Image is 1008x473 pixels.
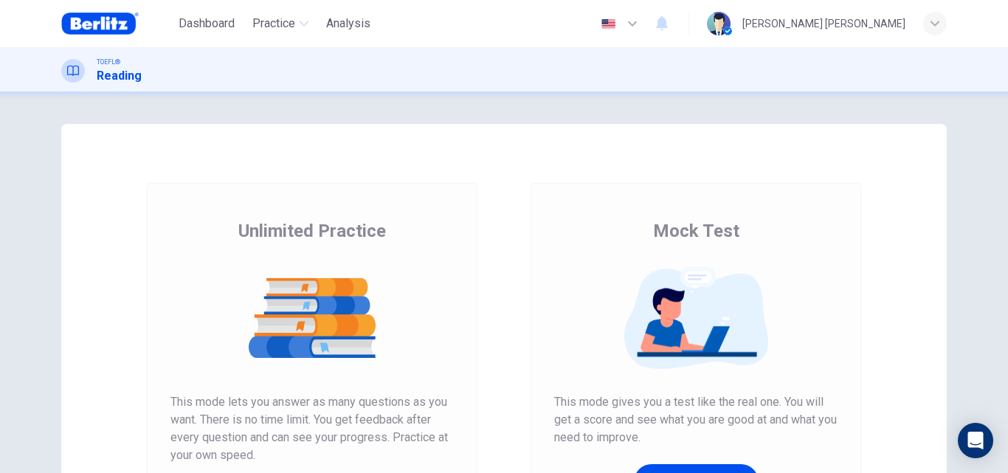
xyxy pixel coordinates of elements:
div: Open Intercom Messenger [958,423,993,458]
div: [PERSON_NAME] [PERSON_NAME] [742,15,905,32]
span: TOEFL® [97,57,120,67]
span: Dashboard [179,15,235,32]
button: Analysis [320,10,376,37]
span: Unlimited Practice [238,219,386,243]
span: This mode lets you answer as many questions as you want. There is no time limit. You get feedback... [170,393,454,464]
span: This mode gives you a test like the real one. You will get a score and see what you are good at a... [554,393,838,446]
img: Profile picture [707,12,731,35]
h1: Reading [97,67,142,85]
span: Analysis [326,15,370,32]
img: en [599,18,618,30]
span: Mock Test [653,219,739,243]
span: Practice [252,15,295,32]
a: Berlitz Brasil logo [61,9,173,38]
button: Practice [246,10,314,37]
button: Dashboard [173,10,241,37]
img: Berlitz Brasil logo [61,9,139,38]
